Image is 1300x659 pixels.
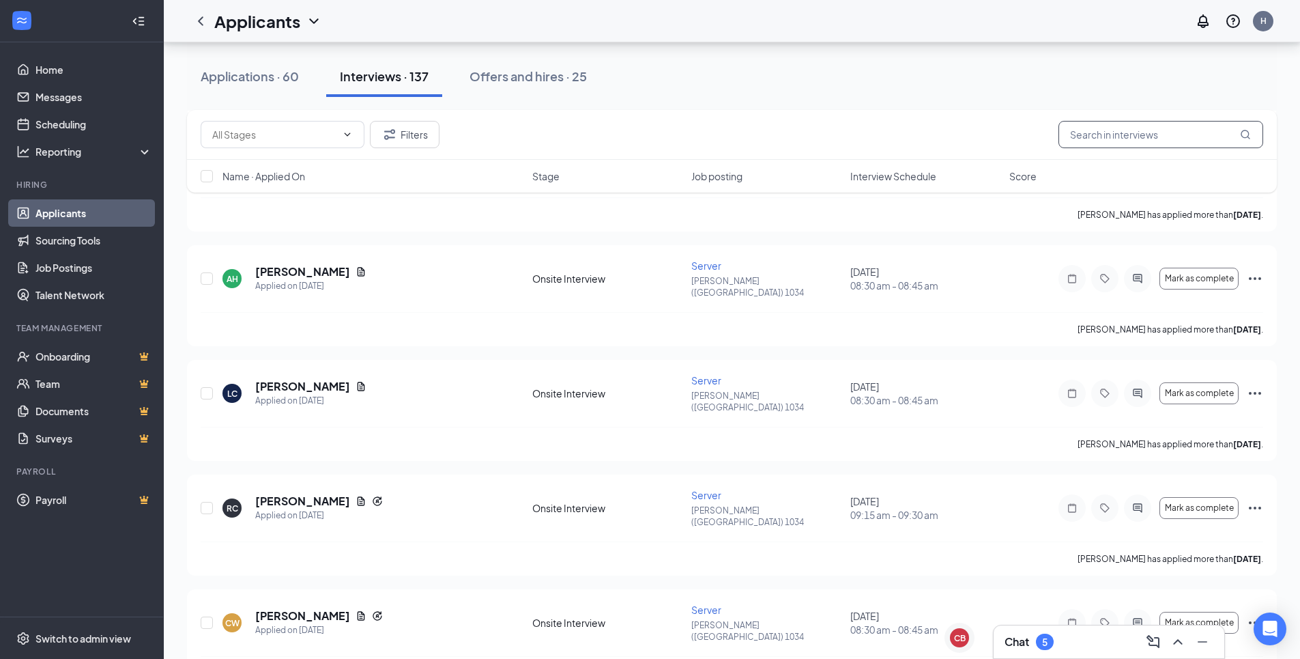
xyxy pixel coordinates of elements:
[342,129,353,140] svg: ChevronDown
[222,169,305,183] span: Name · Applied On
[1097,503,1113,514] svg: Tag
[532,169,560,183] span: Stage
[954,632,966,644] div: CB
[1247,615,1263,631] svg: Ellipses
[15,14,29,27] svg: WorkstreamLogo
[132,14,145,28] svg: Collapse
[16,179,149,191] div: Hiring
[255,494,350,509] h5: [PERSON_NAME]
[1167,631,1189,653] button: ChevronUp
[255,394,366,408] div: Applied on [DATE]
[201,68,299,85] div: Applications · 60
[1233,210,1261,220] b: [DATE]
[35,56,152,83] a: Home
[691,604,721,616] span: Server
[212,127,336,142] input: All Stages
[35,83,152,111] a: Messages
[1064,617,1080,628] svg: Note
[532,501,683,515] div: Onsite Interview
[381,126,398,143] svg: Filter
[1191,631,1213,653] button: Minimize
[1233,439,1261,449] b: [DATE]
[1145,634,1161,650] svg: ComposeMessage
[1009,169,1037,183] span: Score
[850,494,1001,522] div: [DATE]
[1058,121,1263,148] input: Search in interviews
[1078,209,1263,221] p: [PERSON_NAME] has applied more than .
[1064,388,1080,399] svg: Note
[35,254,152,281] a: Job Postings
[1064,503,1080,514] svg: Note
[850,623,1001,636] span: 08:30 am - 08:45 am
[1194,634,1211,650] svg: Minimize
[35,632,131,645] div: Switch to admin view
[225,617,240,629] div: CW
[1042,636,1048,648] div: 5
[370,121,439,148] button: Filter Filters
[1078,553,1263,565] p: [PERSON_NAME] has applied more than .
[691,505,842,528] p: [PERSON_NAME] ([GEOGRAPHIC_DATA]) 1034
[227,273,238,285] div: AH
[532,272,683,285] div: Onsite Interview
[255,279,366,293] div: Applied on [DATE]
[255,608,350,623] h5: [PERSON_NAME]
[1005,634,1029,649] h3: Chat
[532,616,683,630] div: Onsite Interview
[1129,503,1146,514] svg: ActiveChat
[691,275,842,298] p: [PERSON_NAME] ([GEOGRAPHIC_DATA]) 1034
[35,343,152,370] a: OnboardingCrown
[1159,268,1239,290] button: Mark as complete
[35,397,152,425] a: DocumentsCrown
[255,509,383,522] div: Applied on [DATE]
[192,13,209,29] svg: ChevronLeft
[1254,613,1286,645] div: Open Intercom Messenger
[16,466,149,477] div: Payroll
[850,380,1001,407] div: [DATE]
[1233,554,1261,564] b: [DATE]
[340,68,429,85] div: Interviews · 137
[214,10,300,33] h1: Applicants
[1129,617,1146,628] svg: ActiveChat
[255,379,350,394] h5: [PERSON_NAME]
[1247,500,1263,516] svg: Ellipses
[255,623,383,637] div: Applied on [DATE]
[470,68,587,85] div: Offers and hires · 25
[1165,618,1234,628] span: Mark as complete
[850,609,1001,636] div: [DATE]
[1159,382,1239,404] button: Mark as complete
[1225,13,1241,29] svg: QuestionInfo
[1195,13,1211,29] svg: Notifications
[306,13,322,29] svg: ChevronDown
[1165,274,1234,283] span: Mark as complete
[372,496,383,507] svg: Reapply
[356,381,366,392] svg: Document
[356,496,366,507] svg: Document
[1097,273,1113,284] svg: Tag
[35,370,152,397] a: TeamCrown
[35,425,152,452] a: SurveysCrown
[1078,324,1263,335] p: [PERSON_NAME] has applied more than .
[35,486,152,514] a: PayrollCrown
[1240,129,1251,140] svg: MagnifyingGlass
[850,169,936,183] span: Interview Schedule
[1247,385,1263,402] svg: Ellipses
[1165,503,1234,513] span: Mark as complete
[1078,438,1263,450] p: [PERSON_NAME] has applied more than .
[1233,324,1261,335] b: [DATE]
[691,390,842,413] p: [PERSON_NAME] ([GEOGRAPHIC_DATA]) 1034
[1097,388,1113,399] svg: Tag
[227,503,238,514] div: RC
[35,145,153,158] div: Reporting
[691,489,721,501] span: Server
[850,265,1001,292] div: [DATE]
[35,281,152,309] a: Talent Network
[691,619,842,643] p: [PERSON_NAME] ([GEOGRAPHIC_DATA]) 1034
[1129,388,1146,399] svg: ActiveChat
[35,199,152,227] a: Applicants
[16,322,149,334] div: Team Management
[691,260,721,272] span: Server
[356,266,366,277] svg: Document
[1129,273,1146,284] svg: ActiveChat
[850,279,1001,292] span: 08:30 am - 08:45 am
